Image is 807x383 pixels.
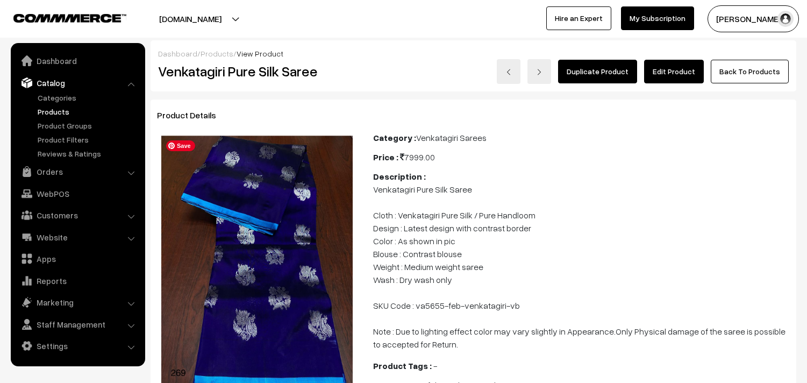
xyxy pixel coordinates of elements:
[644,60,704,83] a: Edit Product
[13,271,141,290] a: Reports
[373,360,432,371] b: Product Tags :
[35,120,141,131] a: Product Groups
[13,293,141,312] a: Marketing
[708,5,799,32] button: [PERSON_NAME]
[13,162,141,181] a: Orders
[166,140,195,151] span: Save
[158,49,197,58] a: Dashboard
[157,110,229,120] span: Product Details
[505,69,512,75] img: left-arrow.png
[13,315,141,334] a: Staff Management
[158,63,358,80] h2: Venkatagiri Pure Silk Saree
[13,184,141,203] a: WebPOS
[13,51,141,70] a: Dashboard
[35,106,141,117] a: Products
[621,6,694,30] a: My Subscription
[13,228,141,247] a: Website
[35,92,141,103] a: Categories
[122,5,259,32] button: [DOMAIN_NAME]
[35,148,141,159] a: Reviews & Ratings
[158,48,789,59] div: / /
[536,69,542,75] img: right-arrow.png
[373,171,426,182] b: Description :
[35,134,141,145] a: Product Filters
[558,60,637,83] a: Duplicate Product
[373,183,790,351] p: Venkatagiri Pure Silk Saree Cloth : Venkatagiri Pure Silk / Pure Handloom Design : Latest design ...
[13,14,126,22] img: COMMMERCE
[13,336,141,356] a: Settings
[433,360,437,371] span: -
[13,73,141,93] a: Catalog
[373,151,790,164] div: 7999.00
[373,131,790,144] div: Venkatagiri Sarees
[201,49,233,58] a: Products
[711,60,789,83] a: Back To Products
[13,249,141,268] a: Apps
[237,49,283,58] span: View Product
[13,11,108,24] a: COMMMERCE
[13,205,141,225] a: Customers
[777,11,794,27] img: user
[373,152,398,162] b: Price :
[373,132,416,143] b: Category :
[546,6,611,30] a: Hire an Expert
